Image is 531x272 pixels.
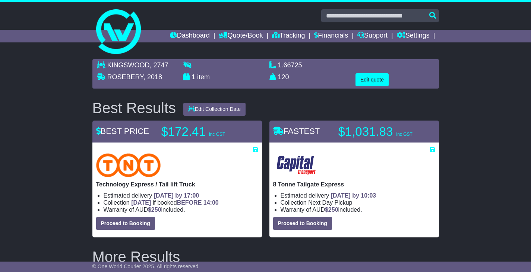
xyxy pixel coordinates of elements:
p: 8 Tonne Tailgate Express [273,181,435,188]
button: Proceed to Booking [273,217,332,230]
li: Warranty of AUD included. [281,206,435,213]
span: item [197,73,210,81]
p: $1,031.83 [338,124,432,139]
span: $ [325,207,338,213]
a: Financials [314,30,348,42]
p: $172.41 [161,124,255,139]
img: TNT Domestic: Technology Express / Tail lift Truck [96,153,161,177]
span: 1 [192,73,195,81]
span: , 2018 [143,73,162,81]
a: Tracking [272,30,305,42]
span: 250 [151,207,161,213]
img: CapitalTransport: 8 Tonne Tailgate Express [273,153,320,177]
span: [DATE] by 17:00 [154,192,199,199]
span: inc GST [209,132,225,137]
a: Dashboard [170,30,210,42]
span: inc GST [396,132,412,137]
button: Edit Collection Date [183,103,246,116]
p: Technology Express / Tail lift Truck [96,181,258,188]
span: © One World Courier 2025. All rights reserved. [92,263,200,269]
span: [DATE] by 10:03 [331,192,376,199]
span: ROSEBERY [107,73,143,81]
a: Support [357,30,388,42]
span: , 2747 [150,61,168,69]
h2: More Results [92,249,439,265]
span: KINGSWOOD [107,61,150,69]
span: 120 [278,73,289,81]
button: Proceed to Booking [96,217,155,230]
span: 14:00 [203,199,219,206]
button: Edit quote [355,73,389,86]
span: BEFORE [177,199,202,206]
span: 1.66725 [278,61,302,69]
li: Warranty of AUD included. [104,206,258,213]
div: Best Results [89,100,180,116]
a: Quote/Book [219,30,263,42]
li: Collection [104,199,258,206]
span: FASTEST [273,127,320,136]
span: [DATE] [131,199,151,206]
span: if booked [131,199,218,206]
a: Settings [397,30,430,42]
li: Estimated delivery [104,192,258,199]
li: Collection [281,199,435,206]
span: Next Day Pickup [308,199,352,206]
span: $ [148,207,161,213]
span: BEST PRICE [96,127,149,136]
span: 250 [328,207,338,213]
li: Estimated delivery [281,192,435,199]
